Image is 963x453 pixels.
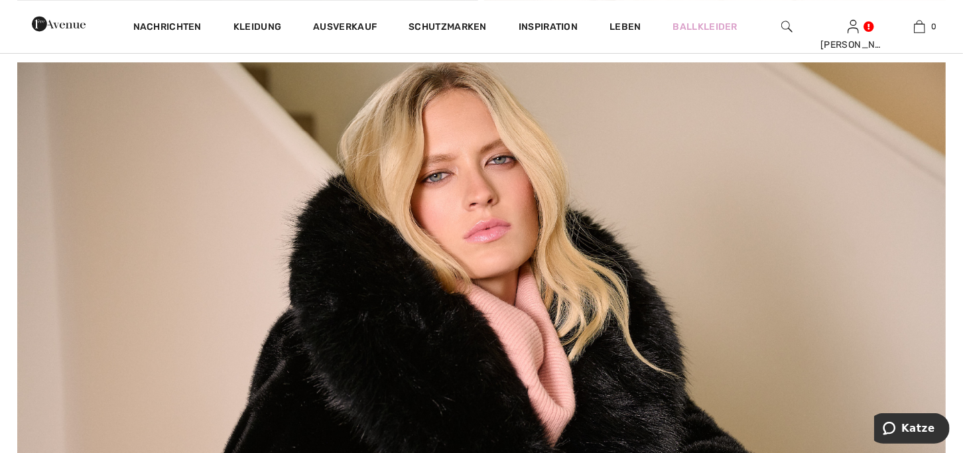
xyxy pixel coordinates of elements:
[874,413,950,446] iframe: Ouvre un widget dans lequel vous pouvez chatter avec l’un de nos agents
[914,19,925,34] img: Mein Warenkorb
[848,20,859,32] a: Se connecter
[848,19,859,34] img: Meine Infos
[409,21,487,35] a: Schutzmarken
[32,11,86,37] img: 1. Avenue
[610,20,641,34] a: Leben
[820,38,885,52] div: [PERSON_NAME]
[673,20,738,34] a: Ballkleider
[887,19,952,34] a: 0
[233,21,281,35] a: Kleidung
[519,21,578,35] span: Inspiration
[133,21,202,35] a: Nachrichten
[313,21,377,35] a: Ausverkauf
[932,21,937,32] span: 0
[781,19,793,34] img: Forschung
